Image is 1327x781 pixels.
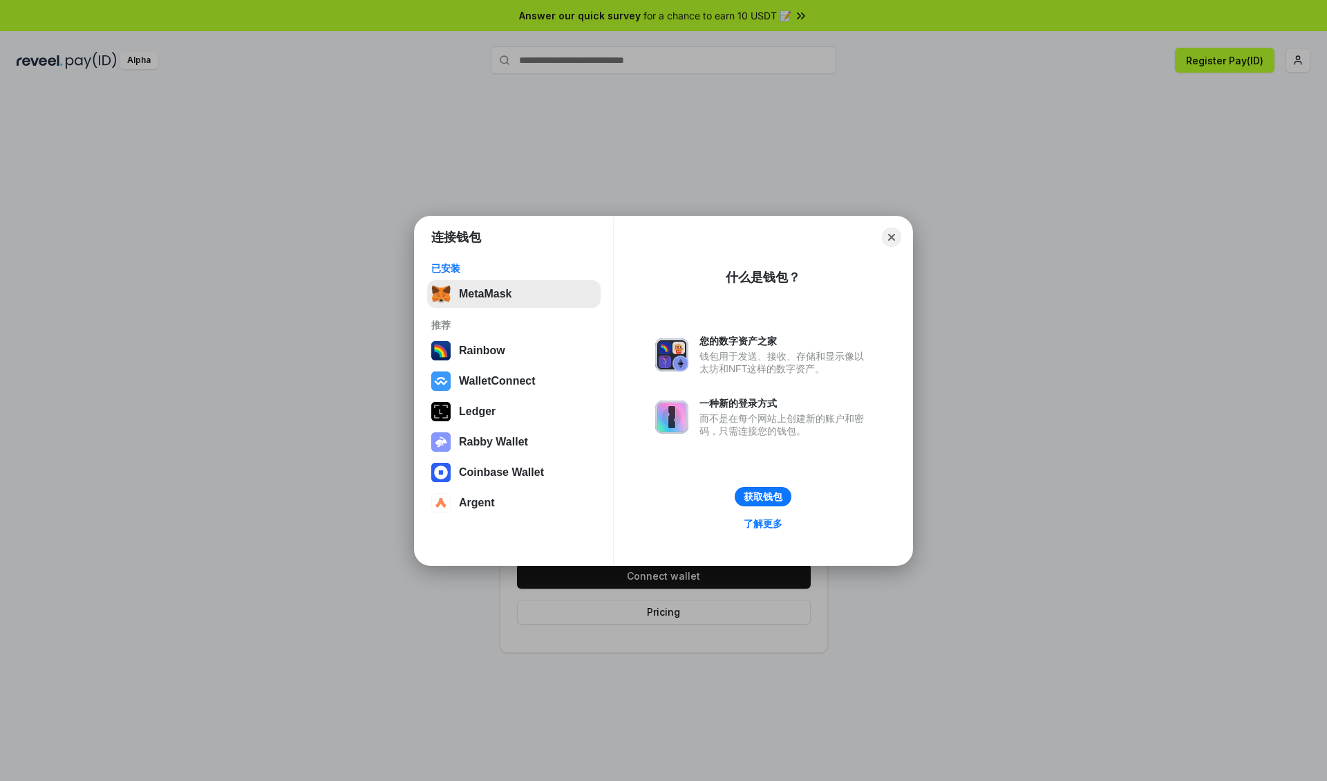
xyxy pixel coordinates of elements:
[459,344,505,357] div: Rainbow
[431,229,481,246] h1: 连接钱包
[427,428,601,456] button: Rabby Wallet
[459,375,536,387] div: WalletConnect
[431,432,451,452] img: svg+xml,%3Csvg%20xmlns%3D%22http%3A%2F%2Fwww.w3.org%2F2000%2Fsvg%22%20fill%3D%22none%22%20viewBox...
[459,466,544,479] div: Coinbase Wallet
[431,284,451,304] img: svg+xml,%3Csvg%20fill%3D%22none%22%20height%3D%2233%22%20viewBox%3D%220%200%2035%2033%22%20width%...
[655,401,688,434] img: svg+xml,%3Csvg%20xmlns%3D%22http%3A%2F%2Fwww.w3.org%2F2000%2Fsvg%22%20fill%3D%22none%22%20viewBox...
[431,402,451,421] img: svg+xml,%3Csvg%20xmlns%3D%22http%3A%2F%2Fwww.w3.org%2F2000%2Fsvg%22%20width%3D%2228%22%20height%3...
[427,337,601,365] button: Rainbow
[431,341,451,360] img: svg+xml,%3Csvg%20width%3D%22120%22%20height%3D%22120%22%20viewBox%3D%220%200%20120%20120%22%20fil...
[699,350,871,375] div: 钱包用于发送、接收、存储和显示像以太坊和NFT这样的数字资产。
[459,497,495,509] div: Argent
[431,262,596,275] div: 已安装
[882,228,901,247] button: Close
[699,412,871,437] div: 而不是在每个网站上创建新的账户和密码，只需连接您的钱包。
[699,335,871,347] div: 您的数字资产之家
[427,459,601,486] button: Coinbase Wallet
[427,280,601,308] button: MetaMask
[431,371,451,391] img: svg+xml,%3Csvg%20width%3D%2228%22%20height%3D%2228%22%20viewBox%3D%220%200%2028%2028%22%20fill%3D...
[744,517,782,530] div: 了解更多
[459,436,528,448] div: Rabby Wallet
[655,338,688,371] img: svg+xml,%3Csvg%20xmlns%3D%22http%3A%2F%2Fwww.w3.org%2F2000%2Fsvg%22%20fill%3D%22none%22%20viewBox...
[735,515,791,533] a: 了解更多
[699,397,871,410] div: 一种新的登录方式
[427,367,601,395] button: WalletConnect
[726,269,800,286] div: 什么是钱包？
[735,487,791,506] button: 获取钱包
[431,493,451,513] img: svg+xml,%3Csvg%20width%3D%2228%22%20height%3D%2228%22%20viewBox%3D%220%200%2028%2028%22%20fill%3D...
[431,319,596,331] div: 推荐
[459,288,511,300] div: MetaMask
[459,405,496,418] div: Ledger
[744,490,782,503] div: 获取钱包
[427,489,601,517] button: Argent
[427,398,601,425] button: Ledger
[431,463,451,482] img: svg+xml,%3Csvg%20width%3D%2228%22%20height%3D%2228%22%20viewBox%3D%220%200%2028%2028%22%20fill%3D...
